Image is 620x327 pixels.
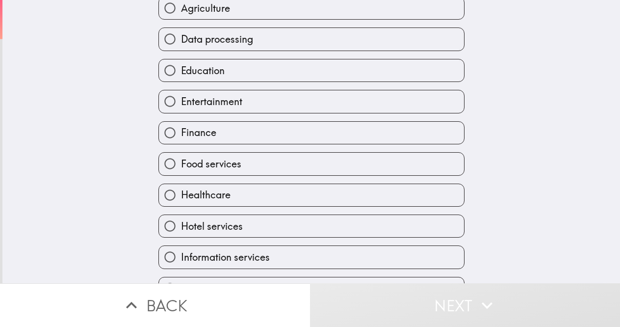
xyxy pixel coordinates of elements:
[181,32,253,46] span: Data processing
[181,157,241,171] span: Food services
[159,246,464,268] button: Information services
[181,1,230,15] span: Agriculture
[181,282,244,296] span: Legal services
[159,215,464,237] button: Hotel services
[181,126,216,139] span: Finance
[159,153,464,175] button: Food services
[159,90,464,112] button: Entertainment
[159,28,464,50] button: Data processing
[181,188,231,202] span: Healthcare
[181,219,243,233] span: Hotel services
[159,277,464,300] button: Legal services
[159,184,464,206] button: Healthcare
[310,283,620,327] button: Next
[159,59,464,82] button: Education
[159,122,464,144] button: Finance
[181,95,242,109] span: Entertainment
[181,250,270,264] span: Information services
[181,64,225,78] span: Education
